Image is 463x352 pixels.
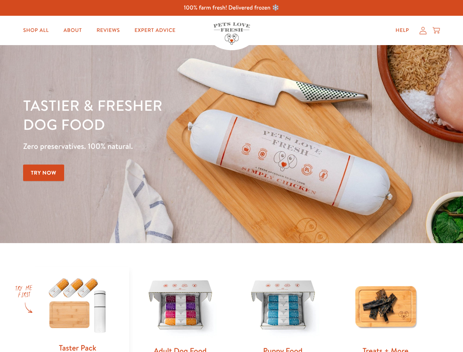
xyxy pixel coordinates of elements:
h1: Tastier & fresher dog food [23,96,301,134]
a: About [58,23,88,38]
a: Try Now [23,165,64,181]
img: Pets Love Fresh [213,22,250,45]
a: Shop All [17,23,55,38]
p: Zero preservatives. 100% natural. [23,140,301,153]
a: Help [390,23,415,38]
a: Reviews [91,23,125,38]
a: Expert Advice [129,23,181,38]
